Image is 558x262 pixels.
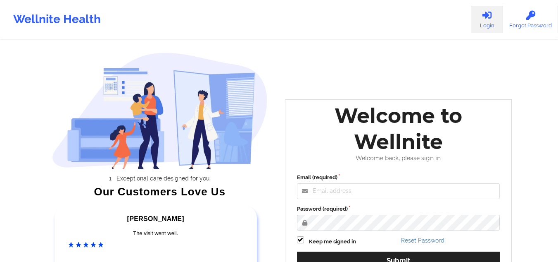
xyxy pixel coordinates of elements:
a: Reset Password [401,237,444,244]
a: Forgot Password [503,6,558,33]
div: Our Customers Love Us [52,187,268,196]
div: The visit went well. [68,229,243,238]
span: [PERSON_NAME] [127,215,184,222]
img: wellnite-auth-hero_200.c722682e.png [52,52,268,169]
label: Email (required) [297,173,500,182]
label: Password (required) [297,205,500,213]
div: Welcome back, please sign in [291,155,506,162]
a: Login [471,6,503,33]
input: Email address [297,183,500,199]
li: Exceptional care designed for you. [59,175,268,182]
label: Keep me signed in [309,238,356,246]
div: Welcome to Wellnite [291,103,506,155]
